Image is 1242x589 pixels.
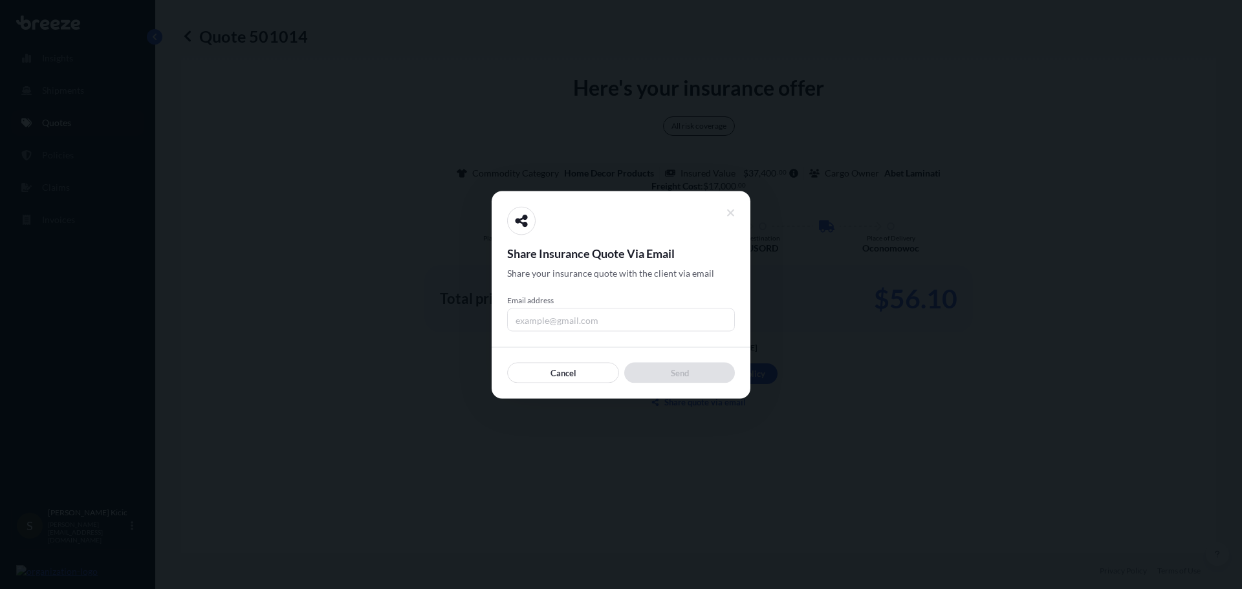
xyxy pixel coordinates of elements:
[507,295,735,305] span: Email address
[624,362,735,383] button: Send
[550,366,576,379] p: Cancel
[507,245,735,261] span: Share Insurance Quote Via Email
[507,308,735,331] input: example@gmail.com
[507,362,619,383] button: Cancel
[671,366,689,379] p: Send
[507,266,714,279] span: Share your insurance quote with the client via email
